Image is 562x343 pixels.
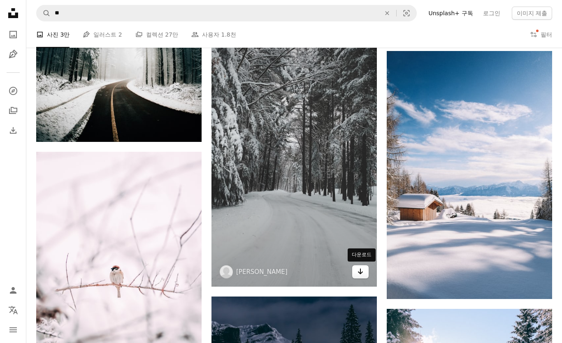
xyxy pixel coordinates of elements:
a: [PERSON_NAME] [236,268,288,276]
a: 탐색 [5,83,21,99]
a: 일러스트 2 [83,21,122,48]
a: 나뭇가지에 갈색 참새 [36,272,202,279]
a: 숲 나무 근처의 갈색 통나무집 [387,171,552,178]
span: 1.8천 [221,30,236,39]
a: 컬렉션 [5,102,21,119]
a: 로그인 [478,7,505,20]
span: 27만 [165,30,178,39]
a: 일러스트 [5,46,21,63]
a: 사용자 1.8천 [191,21,236,48]
button: 시각적 검색 [397,5,416,21]
div: 다운로드 [348,248,376,262]
span: 2 [118,30,122,39]
a: 사진 [5,26,21,43]
img: Emily Toycen의 프로필로 이동 [220,265,233,278]
img: 숲 나무 근처의 갈색 통나무집 [387,51,552,299]
button: Unsplash 검색 [37,5,51,21]
form: 사이트 전체에서 이미지 찾기 [36,5,417,21]
a: 다운로드 내역 [5,122,21,139]
button: 이미지 제출 [512,7,552,20]
a: 컬렉션 27만 [135,21,178,48]
a: 로그인 / 가입 [5,282,21,299]
a: 겨울철 나무로 둘러싸인 길 [211,136,377,144]
a: Unsplash+ 구독 [423,7,478,20]
button: 언어 [5,302,21,318]
button: 메뉴 [5,322,21,338]
button: 필터 [530,21,552,48]
a: 다운로드 [352,265,369,278]
button: 삭제 [378,5,396,21]
a: 홈 — Unsplash [5,5,21,23]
